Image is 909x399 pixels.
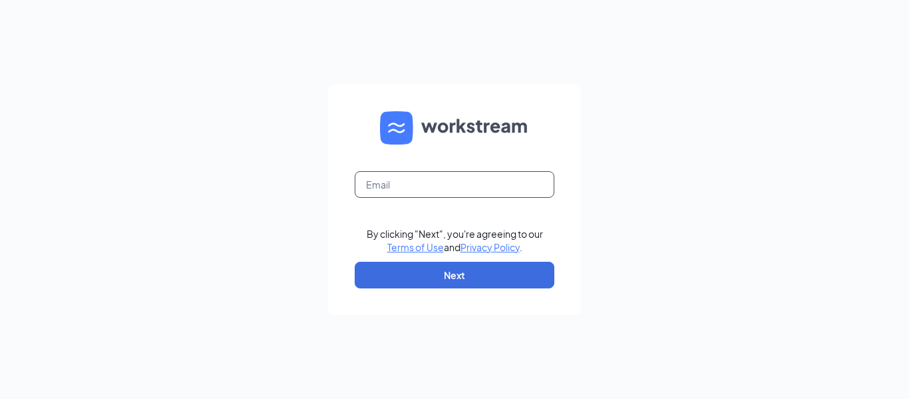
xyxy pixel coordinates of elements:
[387,241,444,253] a: Terms of Use
[380,111,529,145] img: WS logo and Workstream text
[355,262,554,288] button: Next
[355,171,554,198] input: Email
[460,241,520,253] a: Privacy Policy
[367,227,543,254] div: By clicking "Next", you're agreeing to our and .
